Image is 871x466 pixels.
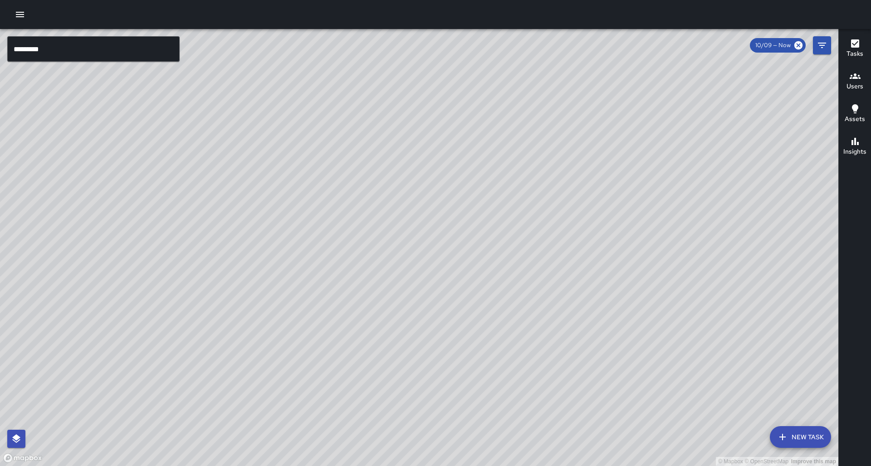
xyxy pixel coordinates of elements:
h6: Tasks [847,49,863,59]
button: Assets [839,98,871,131]
h6: Users [847,82,863,92]
button: Filters [813,36,831,54]
h6: Assets [845,114,865,124]
button: Users [839,65,871,98]
button: Insights [839,131,871,163]
button: Tasks [839,33,871,65]
span: 10/09 — Now [750,41,796,50]
button: New Task [770,426,831,448]
h6: Insights [843,147,866,157]
div: 10/09 — Now [750,38,806,53]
